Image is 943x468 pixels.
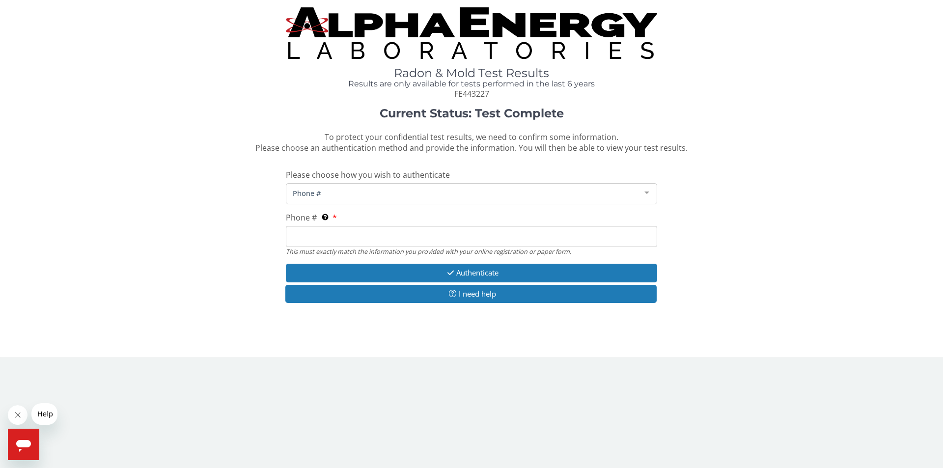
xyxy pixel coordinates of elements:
span: Phone # [286,212,317,223]
button: I need help [285,285,657,303]
img: TightCrop.jpg [286,7,657,59]
h1: Radon & Mold Test Results [286,67,657,80]
span: To protect your confidential test results, we need to confirm some information. Please choose an ... [255,132,688,154]
span: Phone # [290,188,637,198]
button: Authenticate [286,264,657,282]
span: Please choose how you wish to authenticate [286,169,450,180]
div: This must exactly match the information you provided with your online registration or paper form. [286,247,657,256]
h4: Results are only available for tests performed in the last 6 years [286,80,657,88]
iframe: Button to launch messaging window [8,429,39,460]
iframe: Message from company [31,403,57,425]
span: FE443227 [454,88,489,99]
strong: Current Status: Test Complete [380,106,564,120]
iframe: Close message [8,405,28,425]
